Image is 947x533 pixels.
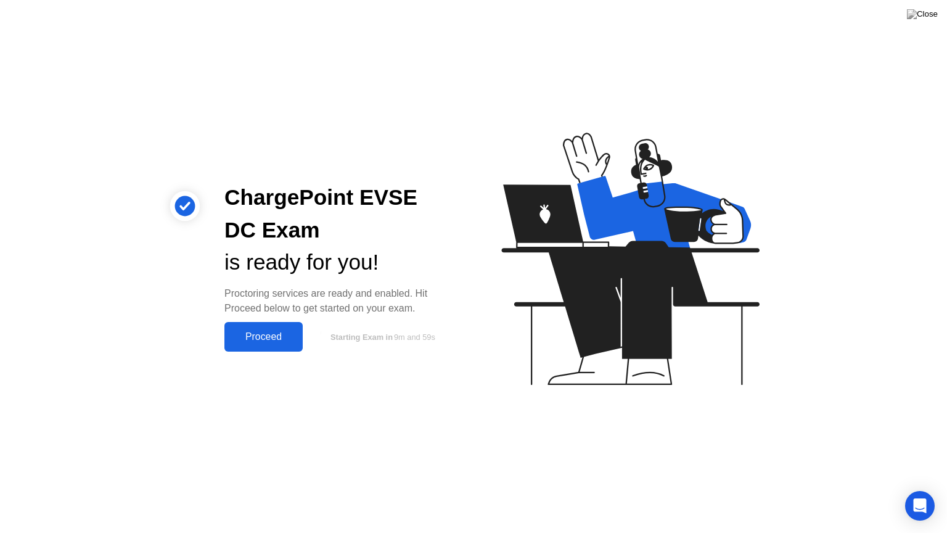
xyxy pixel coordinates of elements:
div: Open Intercom Messenger [905,491,935,521]
div: Proceed [228,331,299,342]
div: is ready for you! [224,246,454,279]
img: Close [907,9,938,19]
span: 9m and 59s [394,333,435,342]
div: Proctoring services are ready and enabled. Hit Proceed below to get started on your exam. [224,286,454,316]
button: Proceed [224,322,303,352]
button: Starting Exam in9m and 59s [309,325,454,349]
div: ChargePoint EVSE DC Exam [224,181,454,247]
